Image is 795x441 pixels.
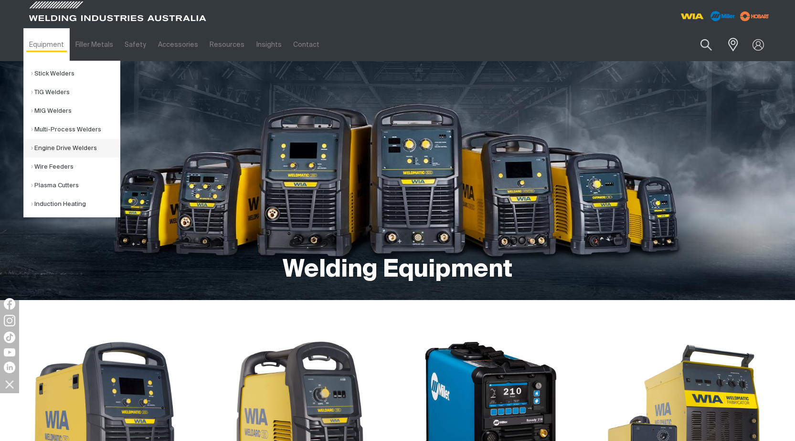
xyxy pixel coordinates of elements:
a: Contact [287,28,325,61]
a: MIG Welders [31,102,120,120]
img: TikTok [4,332,15,343]
a: TIG Welders [31,83,120,102]
nav: Main [23,28,585,61]
img: miller [737,9,772,23]
img: hide socials [1,376,18,392]
img: Facebook [4,298,15,310]
a: Accessories [152,28,204,61]
a: Insights [250,28,287,61]
a: Plasma Cutters [31,176,120,195]
img: LinkedIn [4,362,15,373]
img: YouTube [4,348,15,356]
a: Equipment [23,28,70,61]
button: Search products [690,33,722,56]
a: Induction Heating [31,195,120,214]
input: Product name or item number... [678,33,722,56]
a: Engine Drive Welders [31,139,120,158]
a: Resources [204,28,250,61]
a: Wire Feeders [31,158,120,176]
ul: Equipment Submenu [23,61,120,217]
h1: Welding Equipment [283,255,512,286]
a: Multi-Process Welders [31,120,120,139]
img: Instagram [4,315,15,326]
a: Safety [119,28,152,61]
a: Stick Welders [31,65,120,83]
a: Filler Metals [70,28,119,61]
